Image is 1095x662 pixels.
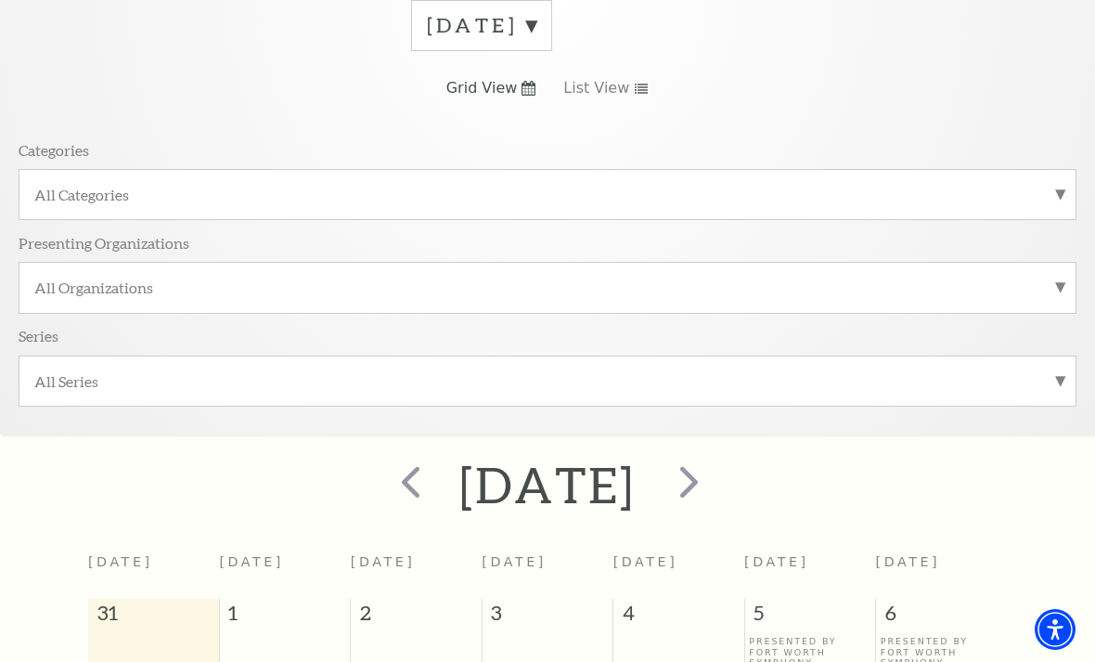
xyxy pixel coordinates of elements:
[351,599,481,636] span: 2
[876,599,1007,636] span: 6
[88,554,153,569] span: [DATE]
[374,452,442,518] button: prev
[34,185,1061,204] label: All Categories
[34,371,1061,391] label: All Series
[563,78,649,98] a: List View
[876,554,941,569] span: [DATE]
[446,78,518,98] span: Grid View
[88,599,219,636] span: 31
[220,599,350,636] span: 1
[482,554,547,569] span: [DATE]
[483,599,612,636] span: 3
[19,326,58,345] p: Series
[219,554,284,569] span: [DATE]
[459,455,635,514] h2: [DATE]
[427,11,536,40] label: [DATE]
[34,278,1061,297] label: All Organizations
[19,233,189,253] p: Presenting Organizations
[745,599,875,636] span: 5
[744,554,809,569] span: [DATE]
[563,78,629,98] span: List View
[613,599,743,636] span: 4
[351,554,416,569] span: [DATE]
[613,554,678,569] span: [DATE]
[653,452,721,518] button: next
[1035,609,1076,650] div: Accessibility Menu
[446,78,536,98] a: Grid View
[19,140,89,160] p: Categories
